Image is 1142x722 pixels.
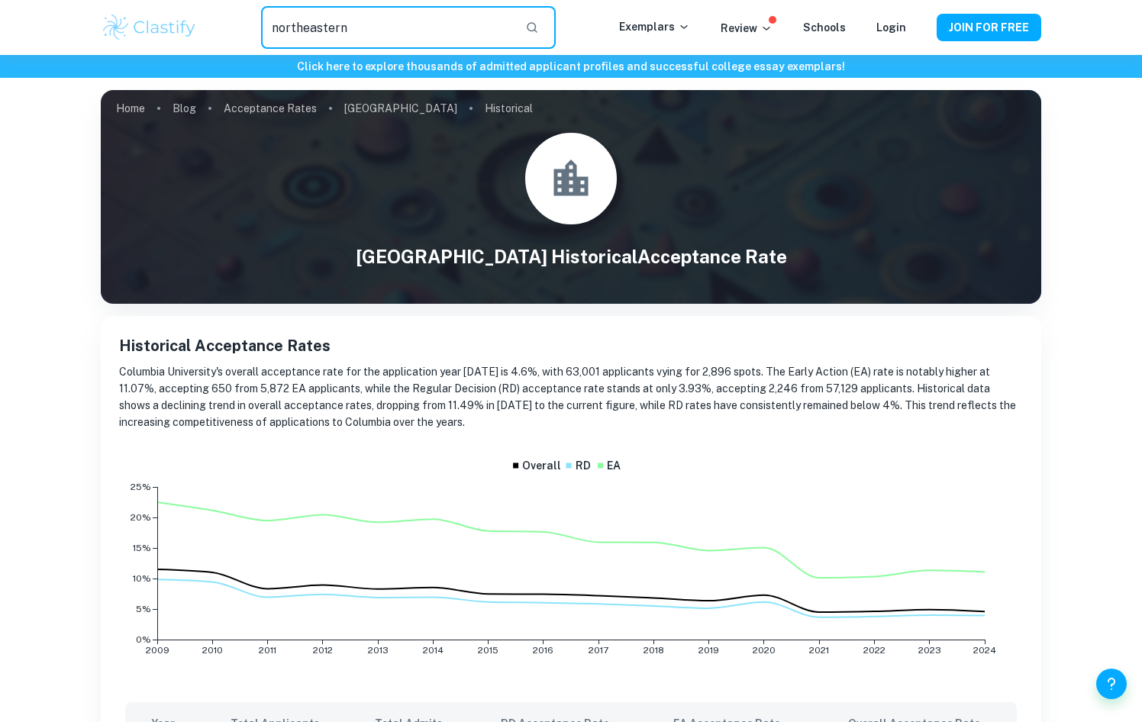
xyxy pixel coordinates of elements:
h5: Historical Acceptance Rates [119,334,1023,357]
tspan: 2016 [533,645,553,656]
tspan: 2014 [423,645,444,656]
img: Clastify logo [101,12,198,43]
a: [GEOGRAPHIC_DATA] [344,98,457,119]
a: Schools [803,21,846,34]
input: Search for any exemplars... [261,6,513,49]
tspan: 2015 [478,645,498,656]
a: Login [876,21,906,34]
tspan: 2022 [863,645,886,656]
tspan: 2010 [202,645,223,656]
tspan: 2009 [146,645,169,656]
tspan: 2013 [368,645,389,656]
h1: [GEOGRAPHIC_DATA] Historical Acceptance Rate [101,243,1041,270]
tspan: 2012 [313,645,333,656]
p: Review [721,20,773,37]
tspan: 2024 [973,645,996,656]
tspan: 20% [131,512,151,523]
a: Blog [173,98,196,119]
p: Columbia University's overall acceptance rate for the application year [DATE] is 4.6%, with 63,00... [119,363,1023,430]
p: Historical [485,100,533,117]
tspan: 2020 [753,645,776,656]
tspan: 0% [136,634,151,645]
tspan: 2011 [259,645,276,656]
a: Home [116,98,145,119]
tspan: 10% [133,573,151,584]
tspan: 5% [136,604,151,614]
tspan: 2023 [918,645,941,656]
tspan: 2017 [589,645,608,656]
tspan: 2018 [644,645,664,656]
tspan: 15% [133,543,151,553]
a: Acceptance Rates [224,98,317,119]
button: JOIN FOR FREE [937,14,1041,41]
button: Help and Feedback [1096,669,1127,699]
tspan: 2019 [698,645,719,656]
tspan: 2021 [809,645,829,656]
h6: Click here to explore thousands of admitted applicant profiles and successful college essay exemp... [3,58,1139,75]
p: Exemplars [619,18,690,35]
tspan: 25% [131,482,151,492]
